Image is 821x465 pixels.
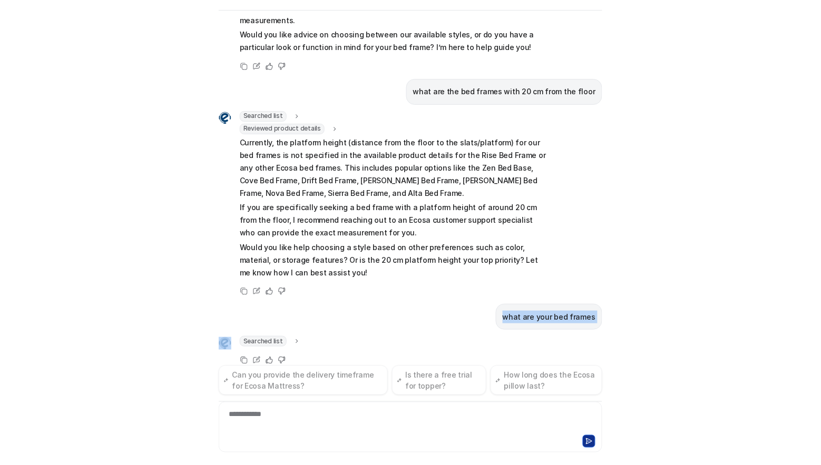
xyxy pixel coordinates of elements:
[219,112,231,124] img: Widget
[240,28,548,54] p: Would you like advice on choosing between our available styles, or do you have a particular look ...
[491,365,602,395] button: How long does the Ecosa pillow last?
[392,365,486,395] button: Is there a free trial for topper?
[503,311,595,323] p: what are your bed frames
[240,136,548,200] p: Currently, the platform height (distance from the floor to the slats/platform) for our bed frames...
[240,111,287,122] span: Searched list
[240,241,548,279] p: Would you like help choosing a style based on other preferences such as color, material, or stora...
[240,201,548,239] p: If you are specifically seeking a bed frame with a platform height of around 20 cm from the floor...
[219,365,388,395] button: Can you provide the delivery timeframe for Ecosa Mattress?
[413,85,595,98] p: what are the bed frames with 20 cm from the floor
[240,124,325,134] span: Reviewed product details
[219,337,231,350] img: Widget
[240,336,287,347] span: Searched list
